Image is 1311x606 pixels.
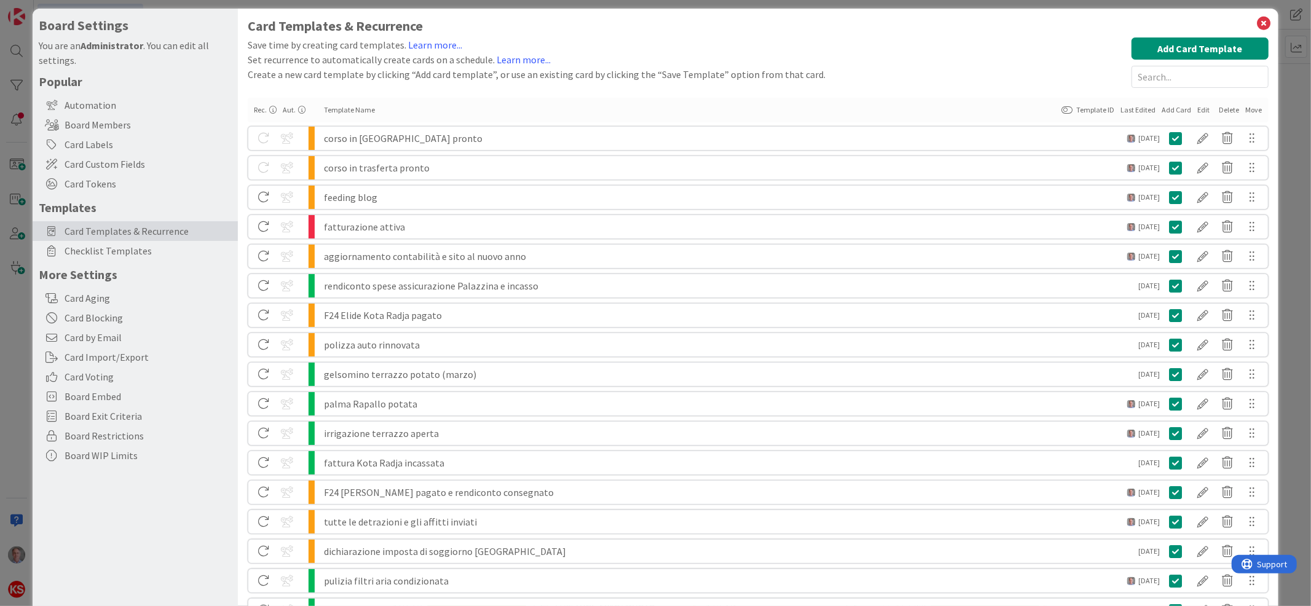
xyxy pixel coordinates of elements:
[1127,400,1135,408] img: MR
[1139,457,1160,468] span: [DATE]
[324,215,1127,238] div: fatturazione attiva
[1246,104,1262,116] div: Move
[1139,487,1160,498] span: [DATE]
[1127,430,1135,438] img: MR
[324,104,1055,116] div: Template Name
[324,481,1127,504] div: F24 [PERSON_NAME] pagato e rendiconto consegnato
[248,67,825,82] div: Create a new card template by clicking “Add card template”, or use an existing card by clicking t...
[1139,251,1160,262] span: [DATE]
[1139,339,1160,350] span: [DATE]
[1139,280,1160,291] span: [DATE]
[33,347,238,367] div: Card Import/Export
[324,245,1127,268] div: aggiornamento contabilità e sito al nuovo anno
[248,52,825,67] div: Set recurrence to automatically create cards on a schedule.
[1127,489,1135,497] img: MR
[1127,518,1135,526] img: MR
[1139,221,1160,232] span: [DATE]
[65,157,232,171] span: Card Custom Fields
[1062,104,1115,116] div: Template ID
[408,39,462,51] a: Learn more...
[65,224,232,238] span: Card Templates & Recurrence
[1139,516,1160,527] span: [DATE]
[1139,369,1160,380] span: [DATE]
[33,135,238,154] div: Card Labels
[1127,194,1135,202] img: MR
[65,369,232,384] span: Card Voting
[1162,104,1192,116] div: Add Card
[324,540,1127,563] div: dichiarazione imposta di soggiorno [GEOGRAPHIC_DATA]
[324,392,1127,415] div: palma Rapallo potata
[324,569,1127,592] div: pulizia filtri aria condizionata
[33,308,238,328] div: Card Blocking
[324,274,1127,297] div: rendiconto spese assicurazione Palazzina e incasso
[65,389,232,404] span: Board Embed
[324,510,1127,533] div: tutte le detrazioni e gli affitti inviati
[324,333,1127,356] div: polizza auto rinnovata
[254,104,277,116] div: Rec.
[283,104,305,116] div: Aut.
[65,428,232,443] span: Board Restrictions
[1127,577,1135,585] img: MR
[65,330,232,345] span: Card by Email
[324,186,1127,209] div: feeding blog
[81,39,143,52] b: Administrator
[65,243,232,258] span: Checklist Templates
[1139,192,1160,203] span: [DATE]
[1127,253,1135,261] img: MR
[33,446,238,465] div: Board WIP Limits
[1121,104,1156,116] div: Last Edited
[1139,575,1160,586] span: [DATE]
[39,267,232,282] h5: More Settings
[324,127,1127,150] div: corso in [GEOGRAPHIC_DATA] pronto
[1139,162,1160,173] span: [DATE]
[65,176,232,191] span: Card Tokens
[1139,546,1160,557] span: [DATE]
[39,38,232,68] div: You are an . You can edit all settings.
[1139,398,1160,409] span: [DATE]
[248,18,1268,34] h1: Card Templates & Recurrence
[1219,104,1240,116] div: Delete
[324,451,1127,474] div: fattura Kota Radja incassata
[33,95,238,115] div: Automation
[1139,133,1160,144] span: [DATE]
[324,156,1127,179] div: corso in trasferta pronto
[33,288,238,308] div: Card Aging
[65,409,232,423] span: Board Exit Criteria
[39,18,232,33] h4: Board Settings
[39,200,232,215] h5: Templates
[33,115,238,135] div: Board Members
[497,53,551,66] a: Learn more...
[248,37,825,52] div: Save time by creating card templates.
[1139,310,1160,321] span: [DATE]
[324,304,1127,327] div: F24 Elide Kota Radja pagato
[1132,66,1269,88] input: Search...
[1139,428,1160,439] span: [DATE]
[1127,164,1135,172] img: MR
[1132,37,1269,60] button: Add Card Template
[1127,135,1135,143] img: MR
[26,2,56,17] span: Support
[1198,104,1213,116] div: Edit
[39,74,232,89] h5: Popular
[1127,223,1135,231] img: MR
[324,363,1127,386] div: gelsomino terrazzo potato (marzo)
[324,422,1127,445] div: irrigazione terrazzo aperta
